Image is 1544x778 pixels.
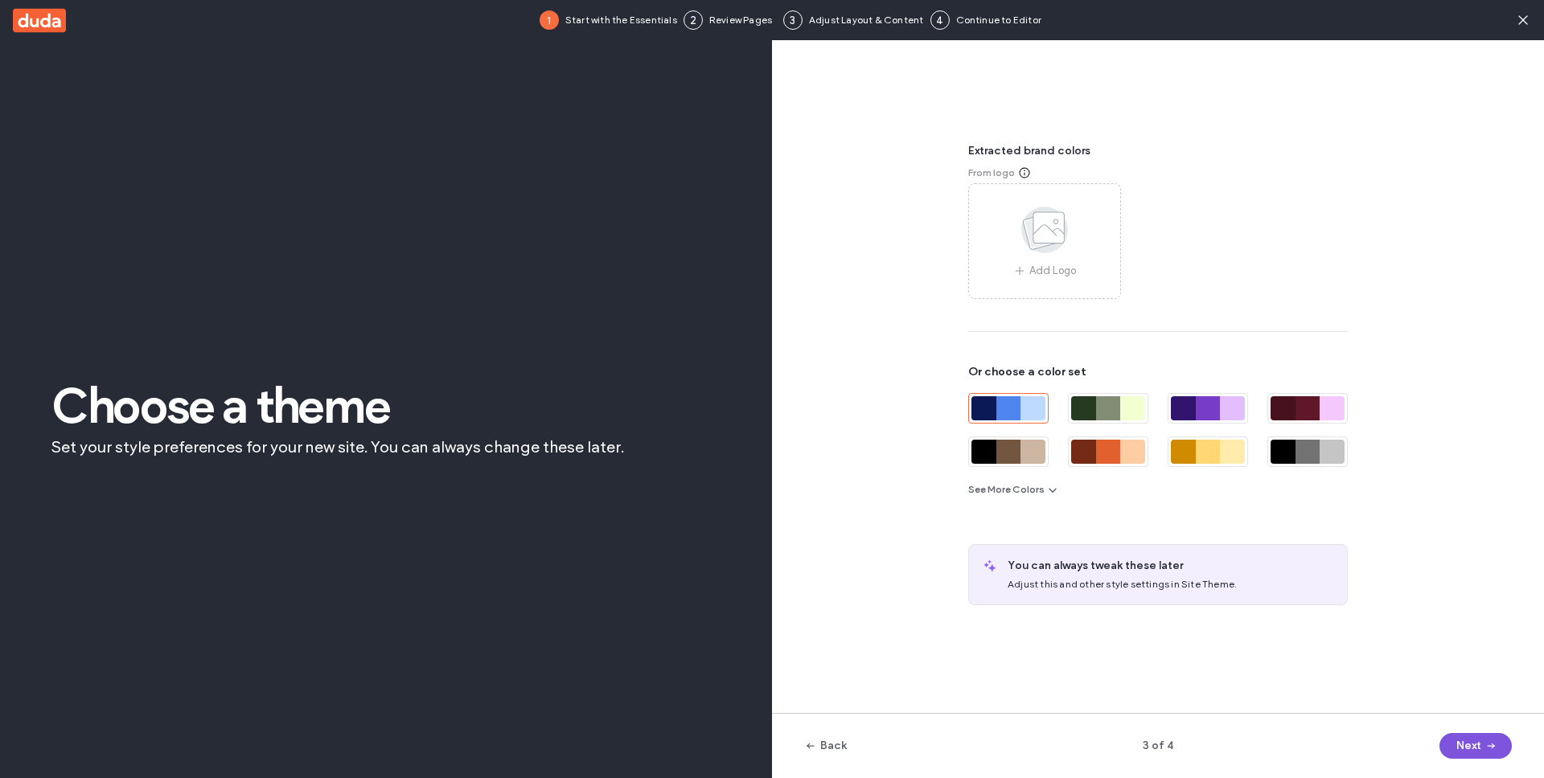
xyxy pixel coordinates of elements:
[51,382,721,430] span: Choose a theme
[956,13,1042,27] span: Continue to Editor
[930,10,950,30] div: 4
[1029,263,1077,279] span: Add Logo
[51,436,721,457] span: Set your style preferences for your new site. You can always change these later.
[565,13,677,27] span: Start with the Essentials
[809,13,924,27] span: Adjust Layout & Content
[1052,738,1264,754] span: 3 of 4
[709,13,777,27] span: Review Pages
[1439,733,1512,759] button: Next
[1008,578,1237,590] span: Adjust this and other style settings in Site Theme.
[968,480,1059,499] button: See More Colors
[804,733,847,759] button: Back
[540,10,559,30] div: 1
[684,10,703,30] div: 2
[968,143,1348,166] span: Extracted brand colors
[783,10,803,30] div: 3
[968,364,1348,380] span: Or choose a color set
[968,166,1015,180] span: From logo
[1008,558,1237,574] span: You can always tweak these later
